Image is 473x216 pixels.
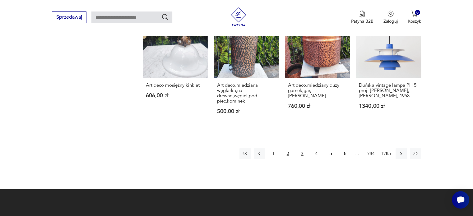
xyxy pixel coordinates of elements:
a: Art deco mosiężny kinkietArt deco mosiężny kinkiet606,00 zł [143,13,208,126]
p: 1340,00 zł [359,103,418,109]
p: 500,00 zł [217,109,276,114]
button: 4 [311,148,322,159]
button: 1785 [379,148,392,159]
a: Art deco,miedziany duży garnek,gar,saganArt deco,miedziany duży garnek,gar,[PERSON_NAME]760,00 zł [285,13,350,126]
img: Patyna - sklep z meblami i dekoracjami vintage [229,7,248,26]
button: Patyna B2B [351,11,373,24]
h3: Art deco mosiężny kinkiet [146,83,205,88]
img: Ikona koszyka [411,11,417,17]
p: Koszyk [408,18,421,24]
button: 6 [340,148,351,159]
button: 2 [282,148,294,159]
div: 0 [415,10,420,15]
button: Szukaj [161,13,169,21]
img: Ikonka użytkownika [387,11,394,17]
p: Zaloguj [383,18,398,24]
a: Duńska vintage lampa PH 5 proj. Poul Henningsen, Louis Poulsen, 1958Duńska vintage lampa PH 5 pro... [356,13,421,126]
a: Ikona medaluPatyna B2B [351,11,373,24]
button: Sprzedawaj [52,11,86,23]
h3: Art deco,miedziany duży garnek,gar,[PERSON_NAME] [288,83,347,99]
p: 606,00 zł [146,93,205,98]
p: Patyna B2B [351,18,373,24]
button: 0Koszyk [408,11,421,24]
button: 5 [325,148,336,159]
iframe: Smartsupp widget button [452,191,469,209]
p: 760,00 zł [288,103,347,109]
button: 3 [297,148,308,159]
h3: Duńska vintage lampa PH 5 proj. [PERSON_NAME], [PERSON_NAME], 1958 [359,83,418,99]
button: 1784 [363,148,376,159]
a: Art deco,miedziana węglarka,na drewno,węgiel,pod piec,kominekArt deco,miedziana węglarka,na drewn... [214,13,279,126]
img: Ikona medalu [359,11,365,17]
a: Sprzedawaj [52,16,86,20]
h3: Art deco,miedziana węglarka,na drewno,węgiel,pod piec,kominek [217,83,276,104]
button: Zaloguj [383,11,398,24]
button: 1 [268,148,279,159]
